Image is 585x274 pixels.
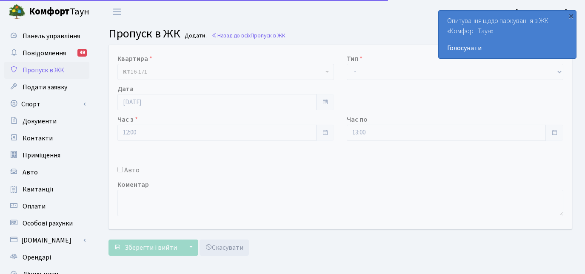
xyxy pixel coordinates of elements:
[4,96,89,113] a: Спорт
[106,5,128,19] button: Переключити навігацію
[439,11,576,58] div: Опитування щодо паркування в ЖК «Комфорт Таун»
[23,83,67,92] span: Подати заявку
[4,164,89,181] a: Авто
[4,130,89,147] a: Контакти
[123,68,323,76] span: <b>КТ</b>&nbsp;&nbsp;&nbsp;&nbsp;16-171
[23,49,66,58] span: Повідомлення
[23,31,80,41] span: Панель управління
[29,5,89,19] span: Таун
[4,113,89,130] a: Документи
[4,249,89,266] a: Орендарі
[124,165,140,175] label: Авто
[117,64,334,80] span: <b>КТ</b>&nbsp;&nbsp;&nbsp;&nbsp;16-171
[4,232,89,249] a: [DOMAIN_NAME]
[108,25,180,42] span: Пропуск в ЖК
[516,7,575,17] a: [PERSON_NAME] П.
[23,66,64,75] span: Пропуск в ЖК
[23,168,38,177] span: Авто
[23,117,57,126] span: Документи
[9,3,26,20] img: logo.png
[347,114,368,125] label: Час по
[117,180,149,190] label: Коментар
[123,68,131,76] b: КТ
[347,54,362,64] label: Тип
[4,79,89,96] a: Подати заявку
[200,240,249,256] a: Скасувати
[4,147,89,164] a: Приміщення
[125,243,177,252] span: Зберегти і вийти
[4,45,89,62] a: Повідомлення49
[23,151,60,160] span: Приміщення
[211,31,285,40] a: Назад до всіхПропуск в ЖК
[4,62,89,79] a: Пропуск в ЖК
[23,219,73,228] span: Особові рахунки
[183,32,208,40] small: Додати .
[4,215,89,232] a: Особові рахунки
[117,84,134,94] label: Дата
[567,11,575,20] div: ×
[251,31,285,40] span: Пропуск в ЖК
[23,134,53,143] span: Контакти
[23,253,51,262] span: Орендарі
[4,198,89,215] a: Оплати
[117,54,152,64] label: Квартира
[4,28,89,45] a: Панель управління
[23,185,54,194] span: Квитанції
[4,181,89,198] a: Квитанції
[23,202,46,211] span: Оплати
[117,114,138,125] label: Час з
[108,240,183,256] button: Зберегти і вийти
[77,49,87,57] div: 49
[29,5,70,18] b: Комфорт
[447,43,568,53] a: Голосувати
